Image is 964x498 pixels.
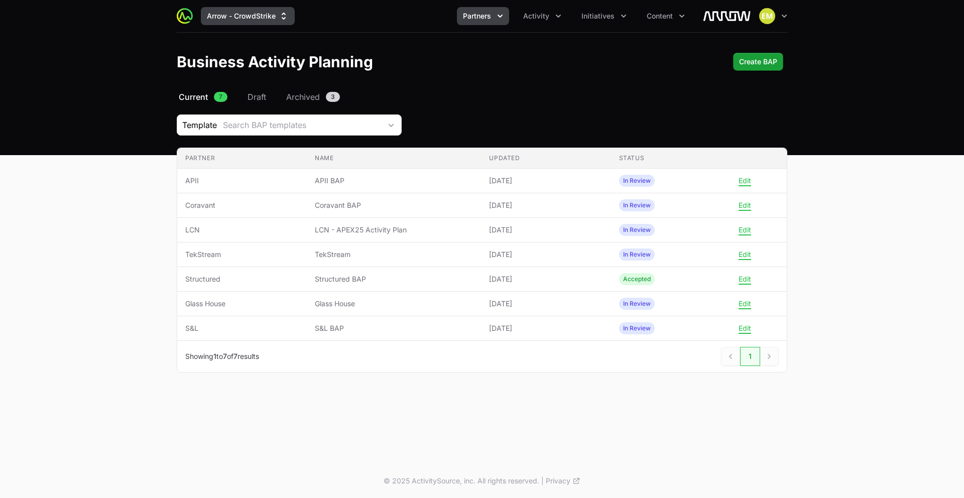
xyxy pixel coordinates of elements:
[233,352,237,360] span: 7
[185,299,299,309] span: Glass House
[177,119,217,131] span: Template
[759,8,775,24] img: Eric Mingus
[185,225,299,235] span: LCN
[489,176,602,186] span: [DATE]
[185,176,299,186] span: APII
[739,56,777,68] span: Create BAP
[733,53,783,71] div: Primary actions
[315,176,473,186] span: APII BAP
[214,92,227,102] span: 7
[523,11,549,21] span: Activity
[457,7,509,25] div: Partners menu
[641,7,691,25] div: Content menu
[185,250,299,260] span: TekStream
[315,299,473,309] span: Glass House
[179,91,208,103] span: Current
[286,91,320,103] span: Archived
[177,148,787,372] section: Business Activity Plan Submissions
[384,476,539,486] p: © 2025 ActivitySource, inc. All rights reserved.
[739,324,751,333] button: Edit
[739,275,751,284] button: Edit
[489,323,602,333] span: [DATE]
[641,7,691,25] button: Content
[177,114,787,136] section: Business Activity Plan Filters
[185,323,299,333] span: S&L
[213,352,216,360] span: 1
[739,225,751,234] button: Edit
[517,7,567,25] div: Activity menu
[575,7,633,25] div: Initiatives menu
[463,11,491,21] span: Partners
[193,7,691,25] div: Main navigation
[315,274,473,284] span: Structured BAP
[315,323,473,333] span: S&L BAP
[541,476,544,486] span: |
[647,11,673,21] span: Content
[246,91,268,103] a: Draft
[739,176,751,185] button: Edit
[489,200,602,210] span: [DATE]
[248,91,266,103] span: Draft
[223,352,227,360] span: 7
[315,250,473,260] span: TekStream
[575,7,633,25] button: Initiatives
[481,148,611,169] th: Updated
[740,347,760,366] a: 1
[739,250,751,259] button: Edit
[315,225,473,235] span: LCN - APEX25 Activity Plan
[739,201,751,210] button: Edit
[185,200,299,210] span: Coravant
[611,148,741,169] th: Status
[703,6,751,26] img: Arrow
[177,8,193,24] img: ActivitySource
[177,91,787,103] nav: Business Activity Plan Navigation navigation
[546,476,580,486] a: Privacy
[489,299,602,309] span: [DATE]
[177,148,307,169] th: Partner
[739,299,751,308] button: Edit
[581,11,615,21] span: Initiatives
[489,225,602,235] span: [DATE]
[315,200,473,210] span: Coravant BAP
[201,7,295,25] div: Supplier switch menu
[326,92,340,102] span: 3
[517,7,567,25] button: Activity
[185,351,259,361] p: Showing to of results
[284,91,342,103] a: Archived3
[217,115,401,135] button: Search BAP templates
[201,7,295,25] button: Arrow - CrowdStrike
[223,119,381,131] div: Search BAP templates
[457,7,509,25] button: Partners
[733,53,783,71] button: Create BAP
[177,53,373,71] h1: Business Activity Planning
[185,274,299,284] span: Structured
[177,91,229,103] a: Current7
[489,274,602,284] span: [DATE]
[307,148,481,169] th: Name
[489,250,602,260] span: [DATE]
